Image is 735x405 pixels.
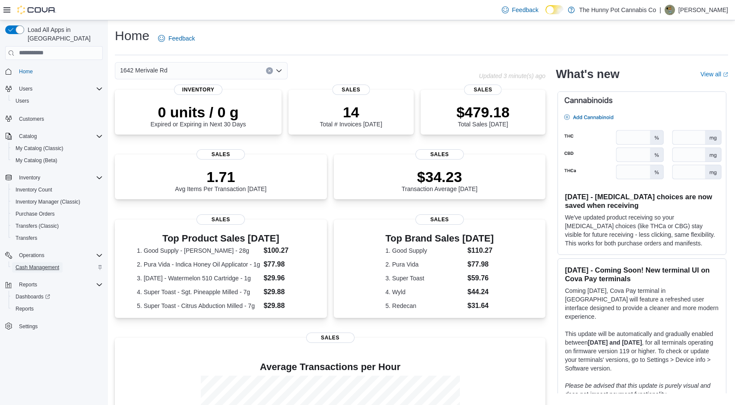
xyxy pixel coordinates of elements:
p: | [659,5,661,15]
a: Reports [12,304,37,314]
h3: Top Product Sales [DATE] [137,233,304,244]
a: Settings [16,321,41,332]
dd: $110.27 [468,245,494,256]
button: Cash Management [9,261,106,273]
span: Inventory [16,173,103,183]
svg: External link [723,72,728,77]
span: Transfers [16,235,37,242]
p: $34.23 [402,168,478,185]
h1: Home [115,27,149,44]
p: [PERSON_NAME] [678,5,728,15]
a: Home [16,66,36,77]
span: My Catalog (Classic) [16,145,63,152]
span: Users [16,97,29,104]
button: Reports [16,279,41,290]
p: Coming [DATE], Cova Pay terminal in [GEOGRAPHIC_DATA] will feature a refreshed user interface des... [565,286,719,321]
span: My Catalog (Classic) [12,143,103,154]
button: Customers [2,112,106,125]
dd: $29.96 [263,273,304,283]
p: 14 [320,104,382,121]
span: My Catalog (Beta) [12,155,103,166]
span: Reports [16,305,34,312]
button: Transfers [9,232,106,244]
span: Inventory Count [16,186,52,193]
dd: $31.64 [468,301,494,311]
span: Inventory [174,85,222,95]
span: Sales [196,149,245,160]
dd: $44.24 [468,287,494,297]
button: My Catalog (Classic) [9,142,106,154]
button: Inventory [2,172,106,184]
a: Customers [16,114,48,124]
span: Transfers (Classic) [16,223,59,229]
dd: $77.98 [468,259,494,270]
button: Reports [9,303,106,315]
p: 1.71 [175,168,266,185]
span: Sales [464,85,502,95]
span: Transfers [12,233,103,243]
dd: $59.76 [468,273,494,283]
span: Inventory [19,174,40,181]
button: Users [9,95,106,107]
span: Cash Management [12,262,103,273]
dt: 3. [DATE] - Watermelon 510 Cartridge - 1g [137,274,260,283]
dd: $29.88 [263,287,304,297]
dt: 2. Pura Vida - Indica Honey Oil Applicator - 1g [137,260,260,269]
a: Purchase Orders [12,209,58,219]
span: Operations [19,252,44,259]
span: Sales [332,85,370,95]
img: Cova [17,6,56,14]
a: Inventory Manager (Classic) [12,197,84,207]
div: Rehan Bhatti [665,5,675,15]
p: 0 units / 0 g [151,104,246,121]
span: Settings [19,323,38,330]
dd: $100.27 [263,245,304,256]
div: Avg Items Per Transaction [DATE] [175,168,266,192]
span: Reports [19,281,37,288]
span: Operations [16,250,103,261]
span: Users [12,96,103,106]
nav: Complex example [5,62,103,355]
p: Updated 3 minute(s) ago [479,72,545,79]
span: My Catalog (Beta) [16,157,57,164]
div: Expired or Expiring in Next 30 Days [151,104,246,128]
h2: What's new [556,67,619,81]
span: Inventory Manager (Classic) [12,197,103,207]
span: Sales [196,214,245,225]
a: Feedback [155,30,198,47]
p: We've updated product receiving so your [MEDICAL_DATA] choices (like THCa or CBG) stay visible fo... [565,213,719,248]
span: Purchase Orders [16,210,55,217]
dd: $77.98 [263,259,304,270]
span: Home [19,68,33,75]
button: Catalog [2,130,106,142]
a: Dashboards [12,292,54,302]
span: Sales [415,214,464,225]
button: Inventory Count [9,184,106,196]
span: Reports [16,279,103,290]
a: My Catalog (Beta) [12,155,61,166]
span: Home [16,66,103,77]
span: Settings [16,321,103,332]
dt: 2. Pura Vida [385,260,464,269]
span: Feedback [512,6,539,14]
p: This update will be automatically and gradually enabled between , for all terminals operating on ... [565,330,719,373]
span: Sales [306,333,355,343]
span: Catalog [16,131,103,141]
p: $479.18 [456,104,510,121]
strong: [DATE] and [DATE] [588,339,642,346]
em: Please be advised that this update is purely visual and does not impact payment functionality. [565,382,710,398]
span: Customers [19,116,44,122]
h3: Top Brand Sales [DATE] [385,233,494,244]
a: Transfers [12,233,41,243]
button: Users [2,83,106,95]
span: 1642 Merivale Rd [120,65,168,75]
span: Inventory Count [12,185,103,195]
button: Inventory [16,173,44,183]
dt: 3. Super Toast [385,274,464,283]
span: Cash Management [16,264,59,271]
button: Operations [2,249,106,261]
p: The Hunny Pot Cannabis Co [579,5,656,15]
h3: [DATE] - [MEDICAL_DATA] choices are now saved when receiving [565,192,719,210]
h3: [DATE] - Coming Soon! New terminal UI on Cova Pay terminals [565,266,719,283]
dt: 5. Redecan [385,301,464,310]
